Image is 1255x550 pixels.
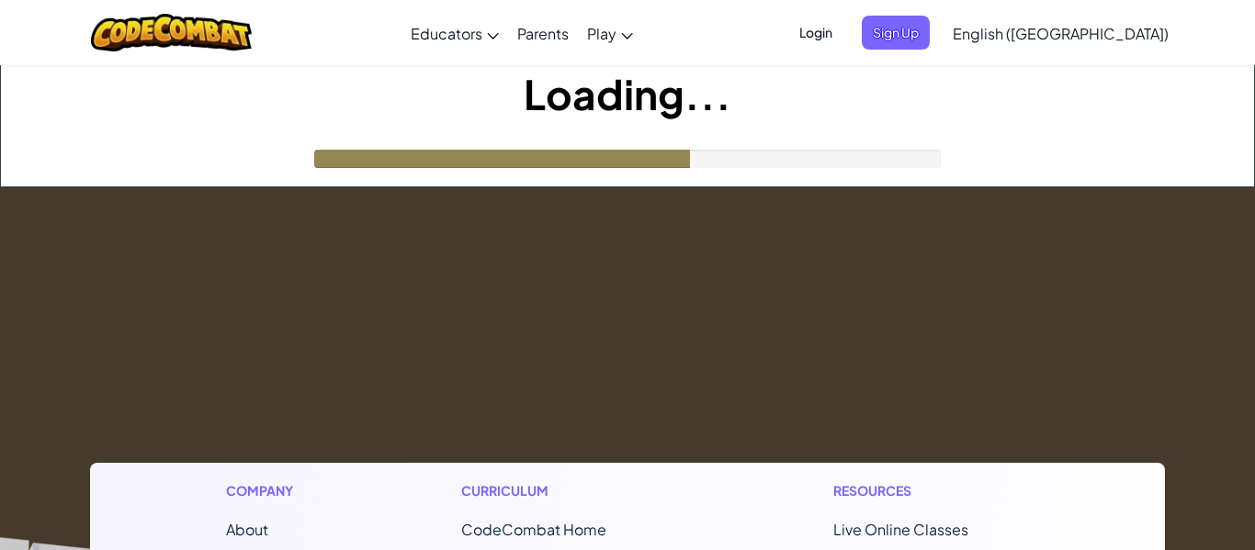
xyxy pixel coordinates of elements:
[1,65,1254,122] h1: Loading...
[461,520,606,539] span: CodeCombat Home
[944,8,1178,58] a: English ([GEOGRAPHIC_DATA])
[411,24,482,43] span: Educators
[862,16,930,50] button: Sign Up
[587,24,616,43] span: Play
[91,14,252,51] img: CodeCombat logo
[788,16,843,50] button: Login
[578,8,642,58] a: Play
[401,8,508,58] a: Educators
[226,481,311,500] h1: Company
[833,481,1029,500] h1: Resources
[508,8,578,58] a: Parents
[953,24,1169,43] span: English ([GEOGRAPHIC_DATA])
[833,520,968,539] a: Live Online Classes
[461,481,684,500] h1: Curriculum
[226,520,268,539] a: About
